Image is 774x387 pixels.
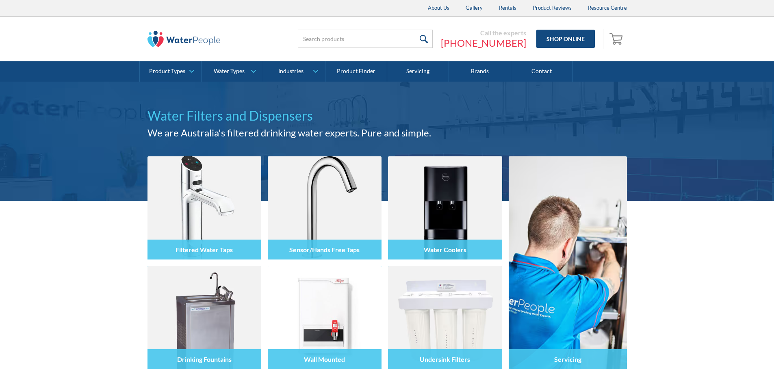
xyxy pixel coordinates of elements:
a: Open empty cart [607,29,627,49]
h4: Servicing [554,355,581,363]
a: Product Finder [325,61,387,82]
img: Drinking Fountains [147,266,261,369]
a: Brands [449,61,511,82]
img: shopping cart [609,32,625,45]
a: Shop Online [536,30,595,48]
img: Filtered Water Taps [147,156,261,259]
h4: Undersink Filters [420,355,470,363]
h4: Filtered Water Taps [176,246,233,253]
img: The Water People [147,31,221,47]
a: [PHONE_NUMBER] [441,37,526,49]
a: Servicing [509,156,627,369]
input: Search products [298,30,433,48]
a: Water Types [202,61,263,82]
div: Product Types [149,68,185,75]
img: Wall Mounted [268,266,382,369]
a: Industries [263,61,325,82]
div: Call the experts [441,29,526,37]
a: Product Types [140,61,201,82]
a: Servicing [387,61,449,82]
div: Industries [278,68,304,75]
a: Contact [511,61,573,82]
h4: Water Coolers [424,246,466,253]
div: Water Types [214,68,245,75]
h4: Wall Mounted [304,355,345,363]
h4: Drinking Fountains [177,355,232,363]
img: Sensor/Hands Free Taps [268,156,382,259]
h4: Sensor/Hands Free Taps [289,246,360,253]
img: Water Coolers [388,156,502,259]
img: Undersink Filters [388,266,502,369]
